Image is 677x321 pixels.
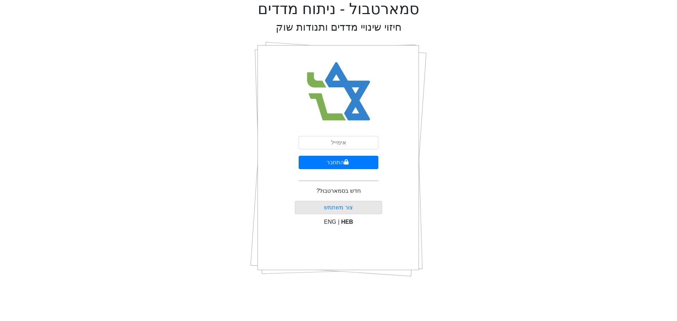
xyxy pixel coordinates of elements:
[341,219,353,225] span: HEB
[338,219,339,225] span: |
[295,201,383,214] button: צור משתמש
[276,21,402,33] h2: חיזוי שינויי מדדים ותנודות שוק
[299,156,378,169] button: התחבר
[299,136,378,149] input: אימייל
[316,187,360,195] p: חדש בסמארטבול?
[300,53,377,130] img: Smart Bull
[324,219,336,225] span: ENG
[324,204,353,210] a: צור משתמש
